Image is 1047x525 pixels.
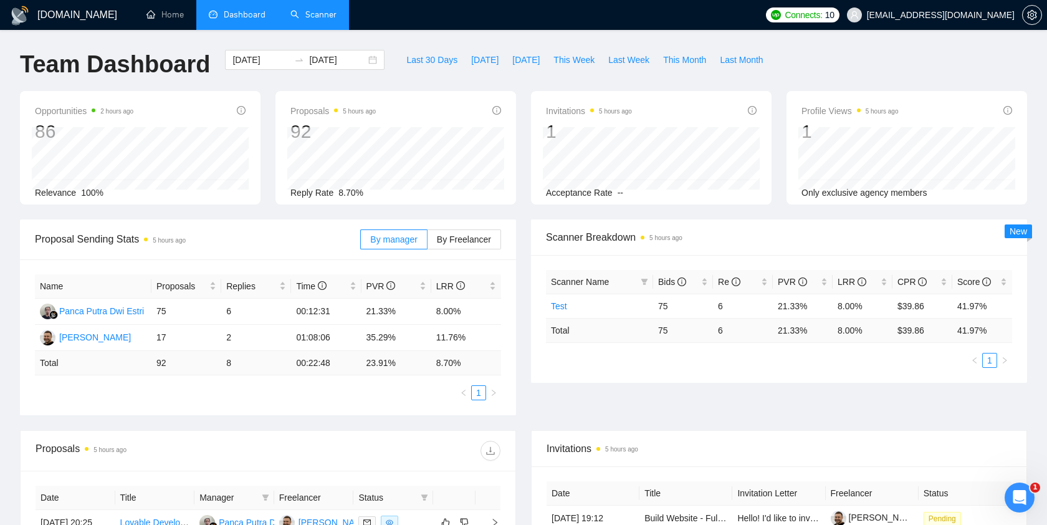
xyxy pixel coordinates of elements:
span: This Week [553,53,595,67]
th: Proposals [151,274,221,299]
th: Title [639,481,732,506]
span: Proposals [156,279,207,293]
span: Manager [199,491,257,504]
span: Invitations [547,441,1011,456]
td: 92 [151,351,221,375]
span: PVR [366,281,396,291]
span: filter [421,494,428,501]
span: Scanner Breakdown [546,229,1012,245]
td: Total [35,351,151,375]
span: LRR [838,277,866,287]
input: End date [309,53,366,67]
button: This Month [656,50,713,70]
li: Next Page [997,353,1012,368]
span: setting [1023,10,1041,20]
td: 11.76% [431,325,501,351]
span: Time [296,281,326,291]
span: By Freelancer [437,234,491,244]
div: 1 [546,120,632,143]
img: logo [10,6,30,26]
span: info-circle [456,281,465,290]
span: right [490,389,497,397]
span: LRR [436,281,465,291]
li: Previous Page [967,353,982,368]
span: Relevance [35,188,76,198]
span: filter [262,494,269,501]
span: Profile Views [801,104,899,118]
span: info-circle [318,281,327,290]
td: 17 [151,325,221,351]
button: setting [1022,5,1042,25]
button: [DATE] [464,50,505,70]
th: Date [547,481,639,506]
span: Proposals [290,104,376,118]
span: Scanner Name [551,277,609,287]
td: 00:22:48 [291,351,361,375]
span: filter [638,272,651,291]
div: Panca Putra Dwi Estri [59,304,144,318]
span: download [481,446,500,456]
button: This Week [547,50,601,70]
span: info-circle [386,281,395,290]
td: 8.00% [431,299,501,325]
span: Reply Rate [290,188,333,198]
span: info-circle [237,106,246,115]
div: 86 [35,120,133,143]
span: [DATE] [512,53,540,67]
span: filter [418,488,431,507]
a: Build Website - Full Stack - UI almost in place [644,513,821,523]
span: info-circle [677,277,686,286]
span: PVR [778,277,807,287]
th: Invitation Letter [732,481,825,506]
th: Freelancer [826,481,919,506]
td: 75 [653,318,713,342]
time: 2 hours ago [100,108,133,115]
span: info-circle [982,277,991,286]
td: 6 [713,294,773,318]
td: 41.97 % [952,318,1012,342]
span: 10 [825,8,834,22]
span: Last 30 Days [406,53,457,67]
span: [DATE] [471,53,499,67]
td: 8 [221,351,291,375]
button: left [456,385,471,400]
span: By manager [370,234,417,244]
td: 21.33 % [773,318,833,342]
td: $ 39.86 [892,318,952,342]
span: info-circle [748,106,757,115]
img: gigradar-bm.png [49,311,58,319]
span: Last Month [720,53,763,67]
td: 75 [653,294,713,318]
span: to [294,55,304,65]
time: 5 hours ago [866,108,899,115]
span: filter [259,488,272,507]
button: right [486,385,501,400]
span: filter [641,278,648,286]
span: Proposal Sending Stats [35,231,360,247]
th: Title [115,486,195,510]
span: Status [358,491,416,504]
button: right [997,353,1012,368]
span: left [460,389,467,397]
td: Total [546,318,653,342]
button: Last Week [601,50,656,70]
span: left [971,357,978,364]
td: 8.00 % [833,318,892,342]
span: New [1010,226,1027,236]
th: Date [36,486,115,510]
td: 35.29% [361,325,431,351]
img: MK [40,330,55,345]
button: Last 30 Days [399,50,464,70]
td: 00:12:31 [291,299,361,325]
span: Acceptance Rate [546,188,613,198]
th: Replies [221,274,291,299]
img: upwork-logo.png [771,10,781,20]
img: PP [40,304,55,319]
a: searchScanner [290,9,337,20]
li: 1 [982,353,997,368]
a: homeHome [146,9,184,20]
a: [PERSON_NAME] [831,513,920,523]
time: 5 hours ago [599,108,632,115]
span: Dashboard [224,9,265,20]
td: 21.33% [773,294,833,318]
